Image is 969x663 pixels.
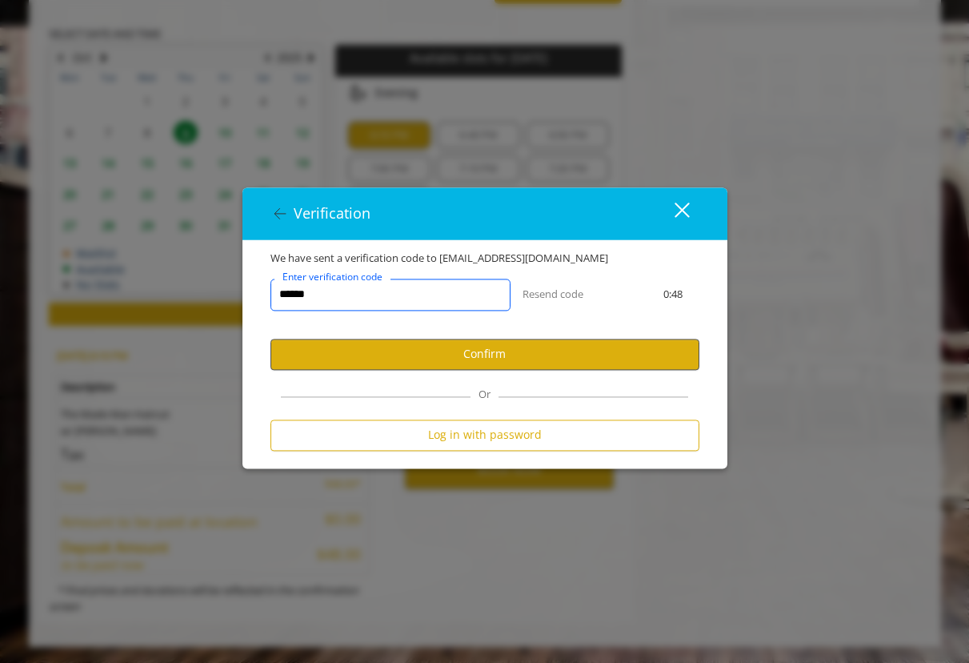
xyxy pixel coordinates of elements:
div: 0:48 [635,286,711,303]
button: close dialog [645,197,699,230]
label: Enter verification code [274,269,390,284]
div: We have sent a verification code to [EMAIL_ADDRESS][DOMAIN_NAME] [258,250,711,267]
button: Resend code [523,286,583,303]
div: close dialog [656,202,688,226]
span: Verification [294,203,370,223]
button: Log in with password [270,420,699,451]
input: verificationCodeText [270,279,511,311]
button: Confirm [270,339,699,370]
span: Or [470,387,499,401]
